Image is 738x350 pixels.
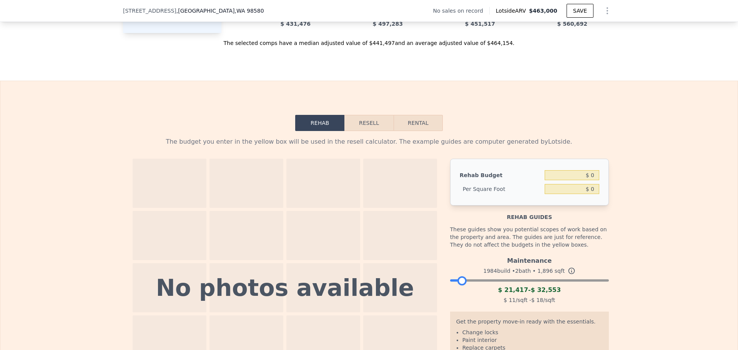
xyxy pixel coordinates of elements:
[129,137,609,146] div: The budget you enter in the yellow box will be used in the resell calculator. The example guides ...
[456,318,603,328] div: Get the property move-in ready with the essentials.
[176,7,264,15] span: , [GEOGRAPHIC_DATA]
[462,336,603,344] li: Paint interior
[394,115,443,131] button: Rental
[531,286,561,294] span: $ 32,553
[537,268,553,274] span: 1,896
[450,285,609,295] div: -
[450,221,609,253] div: These guides show you potential scopes of work based on the property and area. The guides are jus...
[156,276,414,299] div: No photos available
[460,168,542,182] div: Rehab Budget
[281,21,311,27] span: $ 431,476
[462,328,603,336] li: Change locks
[373,21,403,27] span: $ 497,283
[123,33,615,47] div: The selected comps have a median adjusted value of $441,497 and an average adjusted value of $464...
[450,265,609,276] div: 1984 build • 2 bath • sqft
[465,21,495,27] span: $ 451,517
[567,4,593,18] button: SAVE
[496,7,529,15] span: Lotside ARV
[450,206,609,221] div: Rehab guides
[504,297,515,303] span: $ 11
[498,286,528,294] span: $ 21,417
[531,297,543,303] span: $ 18
[460,182,542,196] div: Per Square Foot
[450,253,609,265] div: Maintenance
[557,21,587,27] span: $ 560,692
[529,8,557,14] span: $463,000
[433,7,489,15] div: No sales on record
[234,8,264,14] span: , WA 98580
[450,295,609,305] div: /sqft - /sqft
[600,3,615,18] button: Show Options
[344,115,393,131] button: Resell
[295,115,344,131] button: Rehab
[123,7,176,15] span: [STREET_ADDRESS]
